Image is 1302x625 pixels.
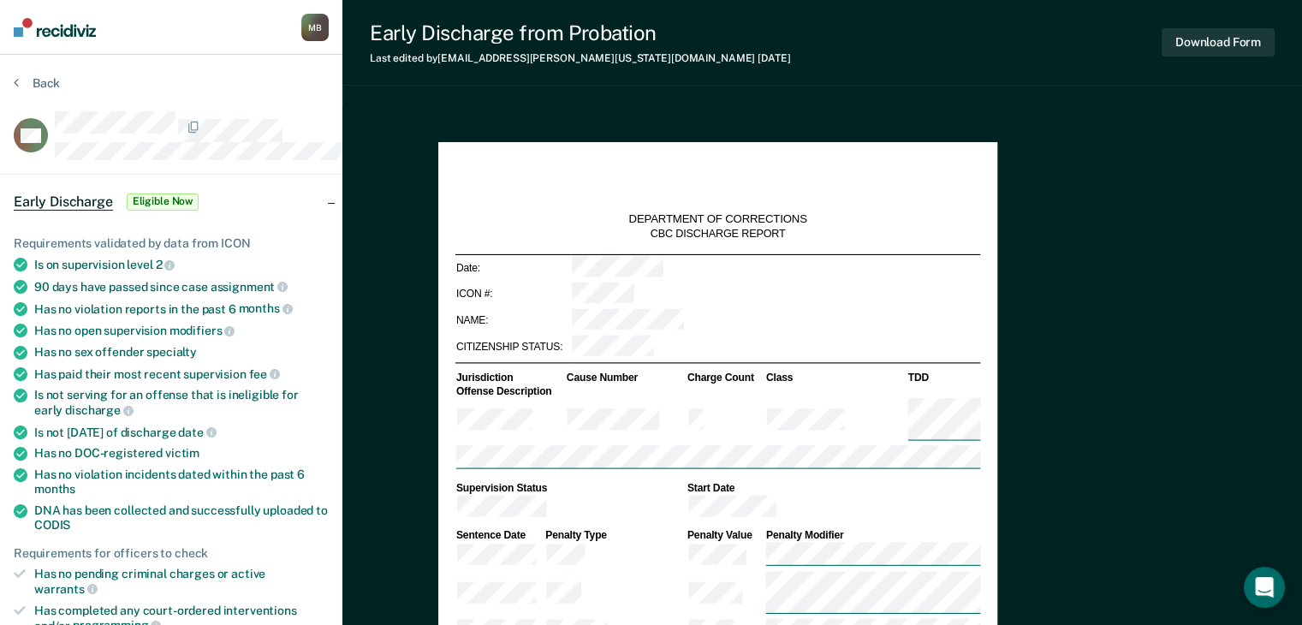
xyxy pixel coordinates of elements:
[687,371,765,384] th: Charge Count
[765,371,907,384] th: Class
[34,279,329,295] div: 90 days have passed since case
[34,467,329,497] div: Has no violation incidents dated within the past 6
[455,528,544,542] th: Sentence Date
[14,18,96,37] img: Recidiviz
[14,75,60,91] button: Back
[544,528,687,542] th: Penalty Type
[165,446,199,460] span: victim
[687,528,765,542] th: Penalty Value
[370,21,790,45] div: Early Discharge from Probation
[629,212,807,227] div: DEPARTMENT OF CORRECTIONS
[211,280,288,294] span: assignment
[651,227,786,241] div: CBC DISCHARGE REPORT
[156,258,175,271] span: 2
[146,345,197,359] span: specialty
[34,482,75,496] span: months
[455,307,571,334] td: NAME:
[455,281,571,307] td: ICON #:
[566,371,687,384] th: Cause Number
[1244,567,1285,608] div: Open Intercom Messenger
[65,403,134,417] span: discharge
[34,567,329,596] div: Has no pending criminal charges or active
[455,254,571,281] td: Date:
[14,236,329,251] div: Requirements validated by data from ICON
[455,334,571,360] td: CITIZENSHIP STATUS:
[34,582,98,596] span: warrants
[301,14,329,41] div: M B
[34,388,329,417] div: Is not serving for an offense that is ineligible for early
[34,301,329,317] div: Has no violation reports in the past 6
[34,257,329,272] div: Is on supervision level
[687,481,981,495] th: Start Date
[34,345,329,360] div: Has no sex offender
[127,193,199,211] span: Eligible Now
[14,546,329,561] div: Requirements for officers to check
[370,52,790,64] div: Last edited by [EMAIL_ADDRESS][PERSON_NAME][US_STATE][DOMAIN_NAME]
[178,426,216,439] span: date
[765,528,981,542] th: Penalty Modifier
[34,425,329,440] div: Is not [DATE] of discharge
[455,371,566,384] th: Jurisdiction
[239,301,293,315] span: months
[907,371,981,384] th: TDD
[249,367,280,381] span: fee
[34,503,329,533] div: DNA has been collected and successfully uploaded to
[169,324,235,337] span: modifiers
[14,193,113,211] span: Early Discharge
[301,14,329,41] button: MB
[455,481,687,495] th: Supervision Status
[34,366,329,382] div: Has paid their most recent supervision
[34,323,329,338] div: Has no open supervision
[34,518,70,532] span: CODIS
[758,52,790,64] span: [DATE]
[455,384,566,398] th: Offense Description
[1162,28,1275,57] button: Download Form
[34,446,329,461] div: Has no DOC-registered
